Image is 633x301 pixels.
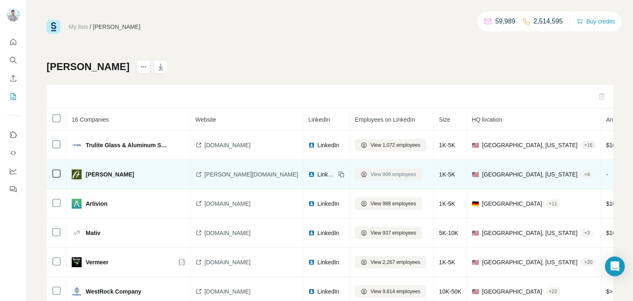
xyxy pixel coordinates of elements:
[581,259,595,266] div: + 20
[204,229,251,237] span: [DOMAIN_NAME]
[308,200,315,207] img: LinkedIn logo
[308,288,315,295] img: LinkedIn logo
[355,227,422,239] button: View 937 employees
[72,116,109,123] span: 16 Companies
[577,16,615,27] button: Buy credits
[482,170,578,179] span: [GEOGRAPHIC_DATA], [US_STATE]
[370,200,416,207] span: View 988 employees
[93,23,141,31] div: [PERSON_NAME]
[195,116,216,123] span: Website
[7,71,20,86] button: Enrich CSV
[7,164,20,179] button: Dashboard
[355,116,415,123] span: Employees on LinkedIn
[472,229,479,237] span: 🇺🇸
[439,200,455,207] span: 1K-5K
[472,170,479,179] span: 🇺🇸
[605,256,625,276] div: Open Intercom Messenger
[495,16,516,26] p: 59,989
[581,171,593,178] div: + 4
[308,230,315,236] img: LinkedIn logo
[482,258,578,266] span: [GEOGRAPHIC_DATA], [US_STATE]
[317,258,339,266] span: LinkedIn
[7,35,20,49] button: Quick start
[86,200,108,208] span: Artivion
[204,200,251,208] span: [DOMAIN_NAME]
[439,142,455,148] span: 1K-5K
[370,171,416,178] span: View 906 employees
[355,256,426,268] button: View 2,267 employees
[204,141,251,149] span: [DOMAIN_NAME]
[439,116,450,123] span: Size
[370,229,416,237] span: View 937 employees
[482,229,578,237] span: [GEOGRAPHIC_DATA], [US_STATE]
[472,141,479,149] span: 🇺🇸
[370,141,420,149] span: View 1,072 employees
[7,146,20,160] button: Use Surfe API
[308,142,315,148] img: LinkedIn logo
[308,259,315,266] img: LinkedIn logo
[439,259,455,266] span: 1K-5K
[308,171,315,178] img: LinkedIn logo
[355,198,422,210] button: View 988 employees
[47,60,129,73] h1: [PERSON_NAME]
[439,171,455,178] span: 1K-5K
[370,259,420,266] span: View 2,267 employees
[581,229,593,237] div: + 3
[370,288,420,295] span: View 9,814 employees
[7,8,20,21] img: Avatar
[86,229,101,237] span: Mativ
[606,230,629,236] span: $ 10-50M
[204,287,251,296] span: [DOMAIN_NAME]
[355,139,426,151] button: View 1,072 employees
[546,288,560,295] div: + 22
[581,141,595,149] div: + 16
[86,258,108,266] span: Vermeer
[546,200,560,207] div: + 11
[72,228,82,238] img: company-logo
[90,23,91,31] li: /
[69,24,88,30] a: My lists
[86,141,170,149] span: Trulite Glass & Aluminum Solutions
[72,199,82,209] img: company-logo
[317,170,335,179] span: LinkedIn
[317,141,339,149] span: LinkedIn
[308,116,330,123] span: LinkedIn
[72,287,82,296] img: company-logo
[439,288,461,295] span: 10K-50K
[606,171,608,178] span: -
[7,53,20,68] button: Search
[534,16,563,26] p: 2,514,595
[317,287,339,296] span: LinkedIn
[72,140,82,150] img: company-logo
[72,169,82,179] img: company-logo
[204,170,298,179] span: [PERSON_NAME][DOMAIN_NAME]
[86,170,134,179] span: [PERSON_NAME]
[7,127,20,142] button: Use Surfe on LinkedIn
[472,200,479,208] span: 🇩🇪
[7,89,20,104] button: My lists
[439,230,458,236] span: 5K-10K
[472,258,479,266] span: 🇺🇸
[472,116,502,123] span: HQ location
[482,287,542,296] span: [GEOGRAPHIC_DATA]
[317,200,339,208] span: LinkedIn
[472,287,479,296] span: 🇺🇸
[482,141,578,149] span: [GEOGRAPHIC_DATA], [US_STATE]
[204,258,251,266] span: [DOMAIN_NAME]
[355,168,422,181] button: View 906 employees
[317,229,339,237] span: LinkedIn
[137,60,150,73] button: actions
[47,20,61,34] img: Surfe Logo
[482,200,542,208] span: [GEOGRAPHIC_DATA]
[606,288,631,295] span: $ >1000M
[7,182,20,197] button: Feedback
[72,257,82,267] img: company-logo
[86,287,141,296] span: WestRock Company
[355,285,426,298] button: View 9,814 employees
